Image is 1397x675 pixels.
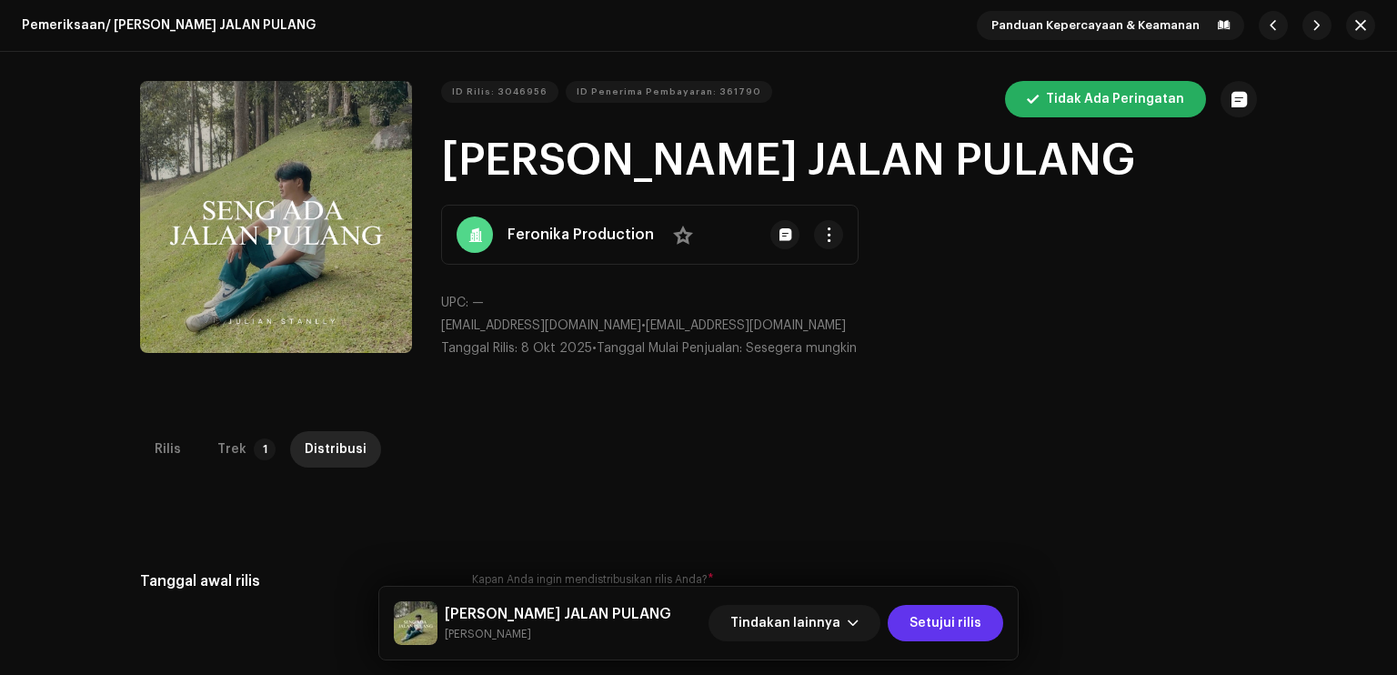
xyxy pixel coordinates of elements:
span: 8 Okt 2025 [521,342,592,355]
button: Tindakan lainnya [709,605,880,641]
strong: Feronika Production [508,224,654,246]
div: Distribusi [305,431,367,468]
span: • [441,342,597,355]
span: UPC: [441,297,468,309]
button: ID Rilis: 3046956 [441,81,558,103]
h5: Tanggal awal rilis [140,570,443,592]
span: Sesegera mungkin [746,342,857,355]
span: Tindakan lainnya [730,605,840,641]
span: [EMAIL_ADDRESS][DOMAIN_NAME] [646,319,846,332]
span: [EMAIL_ADDRESS][DOMAIN_NAME] [441,319,641,332]
img: 861d94d7-a655-4cc9-b216-272411e12a99 [394,601,437,645]
span: ID Penerima Pembayaran: 361790 [577,74,761,110]
span: — [472,297,484,309]
small: Kapan Anda ingin mendistribusikan rilis Anda? [472,570,708,589]
span: Setujui rilis [910,605,981,641]
h5: SENG ADA JALAN PULANG [445,603,671,625]
button: ID Penerima Pembayaran: 361790 [566,81,772,103]
button: Setujui rilis [888,605,1003,641]
span: ID Rilis: 3046956 [452,74,548,110]
h1: [PERSON_NAME] JALAN PULANG [441,132,1257,190]
p: • [441,317,1257,336]
small: SENG ADA JALAN PULANG [445,625,671,643]
span: Tanggal Rilis: [441,342,518,355]
span: Tanggal Mulai Penjualan: [597,342,742,355]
